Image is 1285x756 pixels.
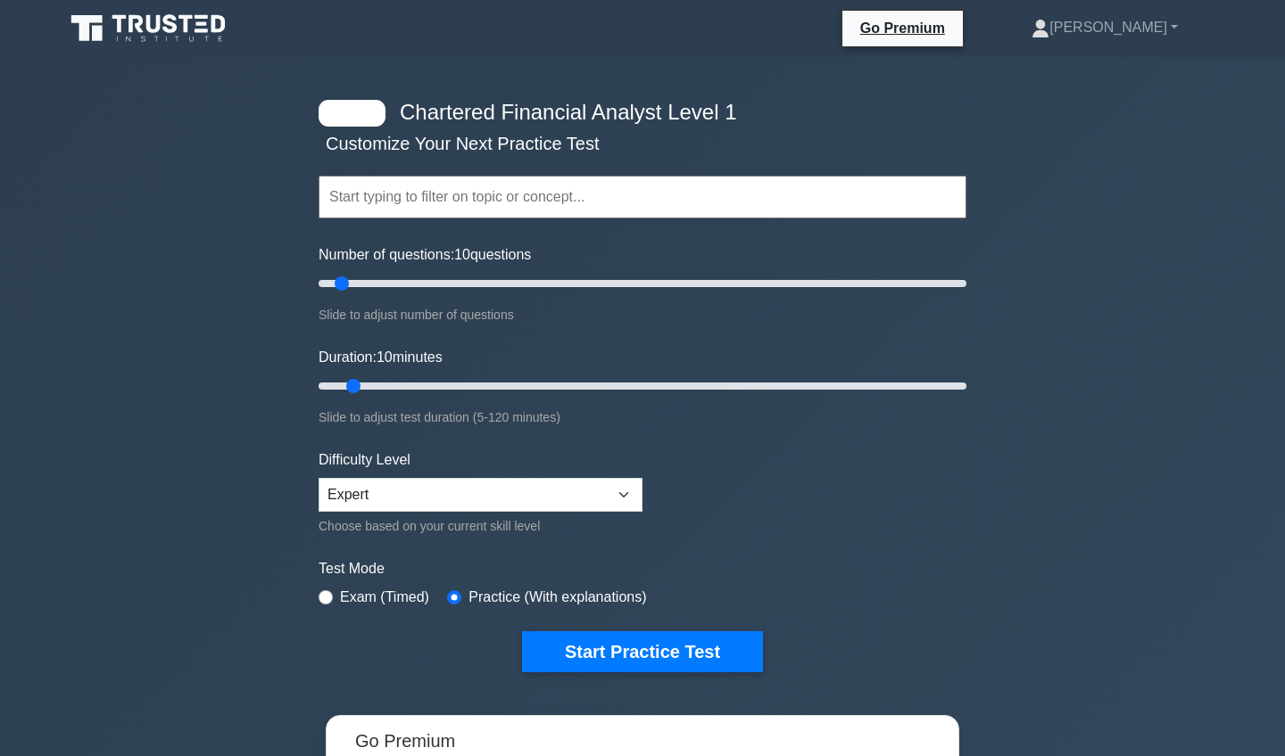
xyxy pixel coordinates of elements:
a: Go Premium [850,17,956,39]
label: Practice (With explanations) [468,587,646,608]
input: Start typing to filter on topic or concept... [319,176,966,218]
button: Start Practice Test [522,631,763,672]
a: [PERSON_NAME] [989,10,1221,45]
label: Number of questions: questions [319,244,531,266]
h4: Chartered Financial Analyst Level 1 [393,100,879,126]
span: 10 [377,349,393,365]
label: Test Mode [319,558,966,579]
label: Duration: minutes [319,347,443,368]
div: Choose based on your current skill level [319,515,642,537]
div: Slide to adjust number of questions [319,304,966,325]
label: Difficulty Level [319,449,410,471]
label: Exam (Timed) [340,587,429,608]
span: 10 [454,247,470,262]
div: Slide to adjust test duration (5-120 minutes) [319,407,966,428]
